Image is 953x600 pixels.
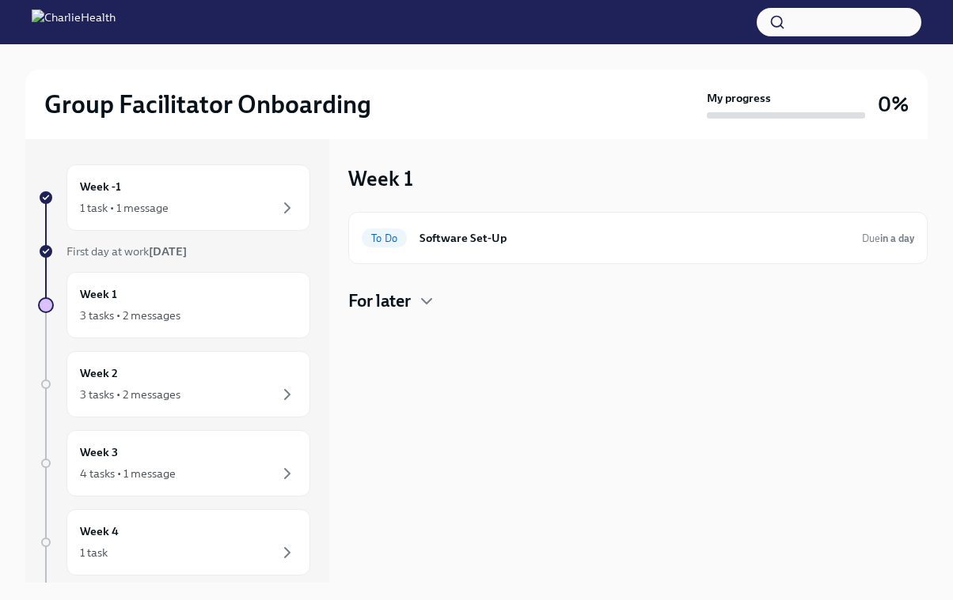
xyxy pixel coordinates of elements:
strong: in a day [880,232,914,244]
strong: My progress [707,90,771,106]
a: Week 23 tasks • 2 messages [38,351,310,417]
span: To Do [362,232,407,244]
a: Week 34 tasks • 1 message [38,430,310,496]
h3: 0% [878,90,909,119]
h6: Week 4 [80,523,119,540]
div: 3 tasks • 2 messages [80,387,180,402]
div: 1 task • 1 message [80,200,169,216]
h6: Software Set-Up [420,229,849,247]
h6: Week 2 [80,364,118,382]
img: CharlieHealth [32,9,116,35]
div: 1 task [80,545,108,560]
span: First day at work [66,244,187,258]
div: For later [348,289,928,313]
span: September 3rd, 2025 10:00 [862,231,914,246]
span: Due [862,232,914,244]
div: 4 tasks • 1 message [80,466,176,481]
div: 3 tasks • 2 messages [80,308,180,323]
a: Week 41 task [38,509,310,575]
h2: Group Facilitator Onboarding [44,89,371,120]
h4: For later [348,289,411,313]
a: First day at work[DATE] [38,243,310,259]
strong: [DATE] [149,244,187,258]
h6: Week -1 [80,178,121,195]
h6: Week 1 [80,285,117,303]
a: To DoSoftware Set-UpDuein a day [362,225,914,251]
h3: Week 1 [348,164,413,193]
a: Week 13 tasks • 2 messages [38,272,310,338]
a: Week -11 task • 1 message [38,164,310,231]
h6: Week 3 [80,443,118,461]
